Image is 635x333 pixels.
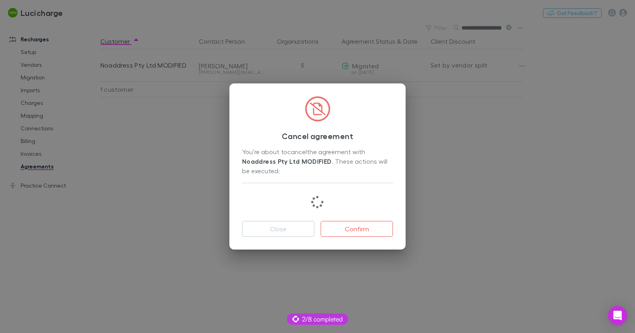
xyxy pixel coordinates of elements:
div: You’re about to cancel the agreement with . These actions will be executed: [242,147,393,176]
img: CircledFileSlash.svg [305,96,330,122]
strong: Noaddress Pty Ltd MODIFIED [242,157,332,165]
button: Close [242,221,314,237]
button: Confirm [321,221,393,237]
h3: Cancel agreement [242,131,393,141]
div: Open Intercom Messenger [608,306,627,325]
